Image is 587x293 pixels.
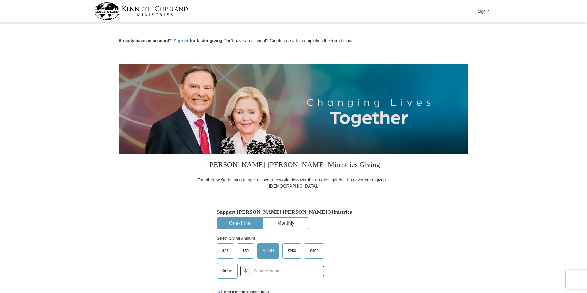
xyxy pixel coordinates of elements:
h3: [PERSON_NAME] [PERSON_NAME] Ministries Giving [194,154,393,177]
span: $ [240,266,251,276]
button: One-Time [217,218,262,229]
strong: Select Giving Amount [217,236,255,240]
p: Don't have an account? Create one after completing the form below. [119,38,468,45]
button: Sign in [172,38,190,45]
button: Monthly [263,218,309,229]
button: Sign In [474,6,493,16]
img: kcm-header-logo.svg [94,2,188,20]
span: $500 [307,246,321,255]
span: $100 [260,246,277,255]
h5: Support [PERSON_NAME] [PERSON_NAME] Ministries [217,209,370,215]
span: Other [219,266,235,275]
input: Other Amount [251,266,324,276]
div: Together, we're helping people all over the world discover the greatest gift that has ever been g... [194,177,393,189]
span: $50 [239,246,252,255]
span: $250 [285,246,299,255]
strong: Already have an account? for faster giving. [119,38,224,43]
span: $25 [219,246,231,255]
